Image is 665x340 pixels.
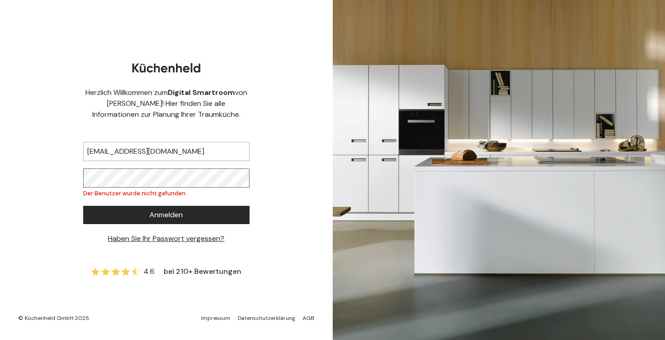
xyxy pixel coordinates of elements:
span: Anmelden [149,209,183,220]
span: 4.6 [144,266,154,277]
a: Haben Sie Ihr Passwort vergessen? [108,234,224,243]
div: Herzlich Willkommen zum von [PERSON_NAME]! Hier finden Sie alle Informationen zur Planung Ihrer T... [83,87,250,120]
input: E-Mail-Adresse [83,142,250,161]
a: Impressum [201,314,230,322]
button: Anmelden [83,206,250,224]
div: © Küchenheld GmbH 2025 [18,314,89,322]
b: Digital Smartroom [168,88,235,97]
a: AGB [303,314,314,322]
a: Datenschutzerklärung [238,314,295,322]
span: bei 210+ Bewertungen [164,266,241,277]
small: Der Benutzer wurde nicht gefunden. [83,189,187,197]
img: Kuechenheld logo [132,63,201,73]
